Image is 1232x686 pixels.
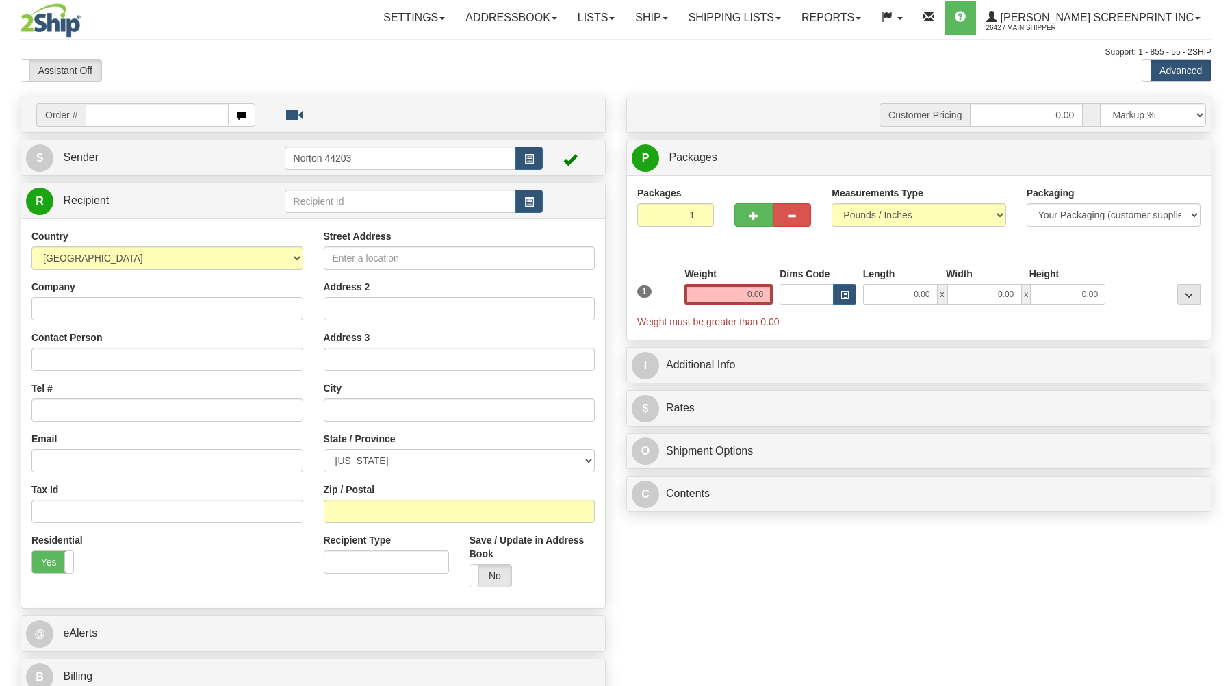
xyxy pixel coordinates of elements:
[632,437,659,465] span: O
[26,188,53,215] span: R
[632,352,659,379] span: I
[63,627,97,639] span: eAlerts
[637,186,682,200] label: Packages
[324,229,392,243] label: Street Address
[632,437,1206,466] a: OShipment Options
[791,1,871,35] a: Reports
[669,151,717,163] span: Packages
[36,103,86,127] span: Order #
[632,144,1206,172] a: P Packages
[31,381,53,395] label: Tel #
[21,60,101,81] label: Assistant Off
[684,267,716,281] label: Weight
[946,267,973,281] label: Width
[21,47,1211,58] div: Support: 1 - 855 - 55 - 2SHIP
[324,246,595,270] input: Enter a location
[63,670,92,682] span: Billing
[567,1,625,35] a: Lists
[1021,284,1031,305] span: x
[1027,186,1075,200] label: Packaging
[285,190,517,213] input: Recipient Id
[31,533,83,547] label: Residential
[373,1,455,35] a: Settings
[285,147,517,170] input: Sender Id
[938,284,947,305] span: x
[26,620,53,648] span: @
[324,331,370,344] label: Address 3
[678,1,791,35] a: Shipping lists
[976,1,1211,35] a: [PERSON_NAME] Screenprint Inc 2642 / Main Shipper
[21,3,81,38] img: logo2642.jpg
[780,267,830,281] label: Dims Code
[625,1,678,35] a: Ship
[324,432,396,446] label: State / Province
[32,551,73,573] label: Yes
[637,285,652,298] span: 1
[26,144,285,172] a: S Sender
[632,144,659,172] span: P
[470,533,595,561] label: Save / Update in Address Book
[470,565,511,587] label: No
[324,381,342,395] label: City
[63,194,109,206] span: Recipient
[637,316,780,327] span: Weight must be greater than 0.00
[324,533,392,547] label: Recipient Type
[632,351,1206,379] a: IAdditional Info
[1142,60,1211,81] label: Advanced
[26,187,256,215] a: R Recipient
[31,432,57,446] label: Email
[632,394,1206,422] a: $Rates
[832,186,923,200] label: Measurements Type
[324,483,375,496] label: Zip / Postal
[632,481,659,508] span: C
[863,267,895,281] label: Length
[63,151,99,163] span: Sender
[455,1,567,35] a: Addressbook
[26,144,53,172] span: S
[324,280,370,294] label: Address 2
[1177,284,1201,305] div: ...
[997,12,1194,23] span: [PERSON_NAME] Screenprint Inc
[31,229,68,243] label: Country
[880,103,970,127] span: Customer Pricing
[31,483,58,496] label: Tax Id
[632,395,659,422] span: $
[31,280,75,294] label: Company
[26,620,600,648] a: @ eAlerts
[31,331,102,344] label: Contact Person
[1029,267,1060,281] label: Height
[632,480,1206,508] a: CContents
[986,21,1089,35] span: 2642 / Main Shipper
